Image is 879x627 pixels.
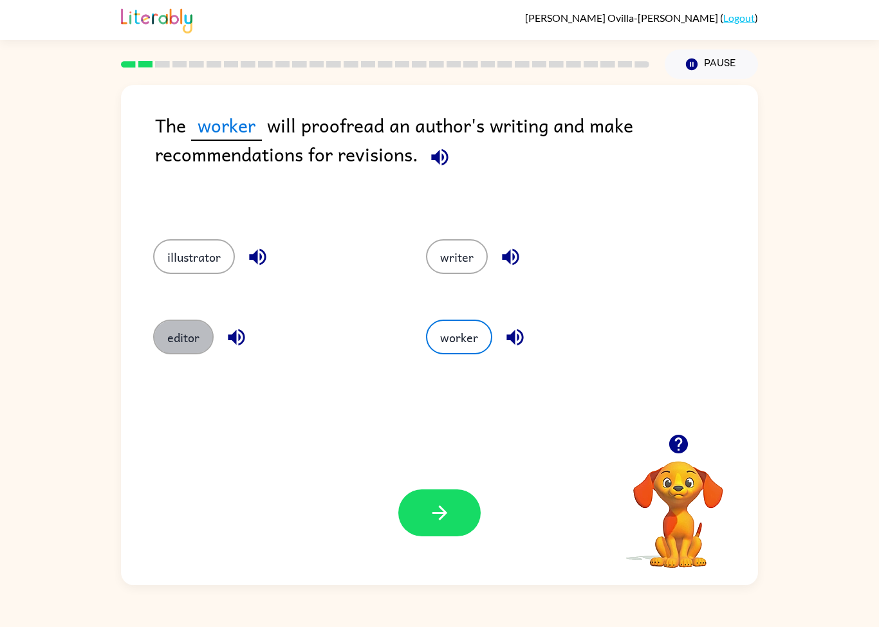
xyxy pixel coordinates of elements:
a: Logout [723,12,755,24]
button: editor [153,320,214,354]
div: The will proofread an author's writing and make recommendations for revisions. [155,111,758,214]
span: worker [191,111,262,141]
div: ( ) [525,12,758,24]
button: worker [426,320,492,354]
img: Literably [121,5,192,33]
button: Pause [665,50,758,79]
button: illustrator [153,239,235,274]
span: [PERSON_NAME] Ovilla-[PERSON_NAME] [525,12,720,24]
video: Your browser must support playing .mp4 files to use Literably. Please try using another browser. [614,441,743,570]
button: writer [426,239,488,274]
